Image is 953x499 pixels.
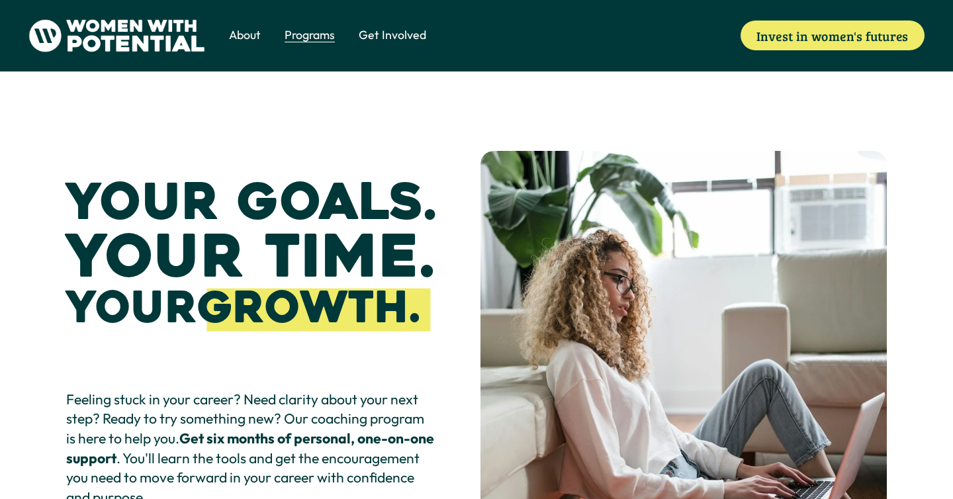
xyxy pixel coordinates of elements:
[66,430,437,467] strong: Get six months of personal, one-on-one support
[28,19,205,52] img: Women With Potential
[285,27,335,44] span: Programs
[359,26,426,45] a: folder dropdown
[359,27,426,44] span: Get Involved
[197,280,410,336] span: Growth
[285,26,335,45] a: folder dropdown
[66,228,435,287] h1: Your Time.
[741,21,925,50] a: Invest in women's futures
[66,287,420,330] h1: Your .
[229,26,261,45] a: folder dropdown
[229,27,261,44] span: About
[66,177,436,228] h1: Your Goals.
